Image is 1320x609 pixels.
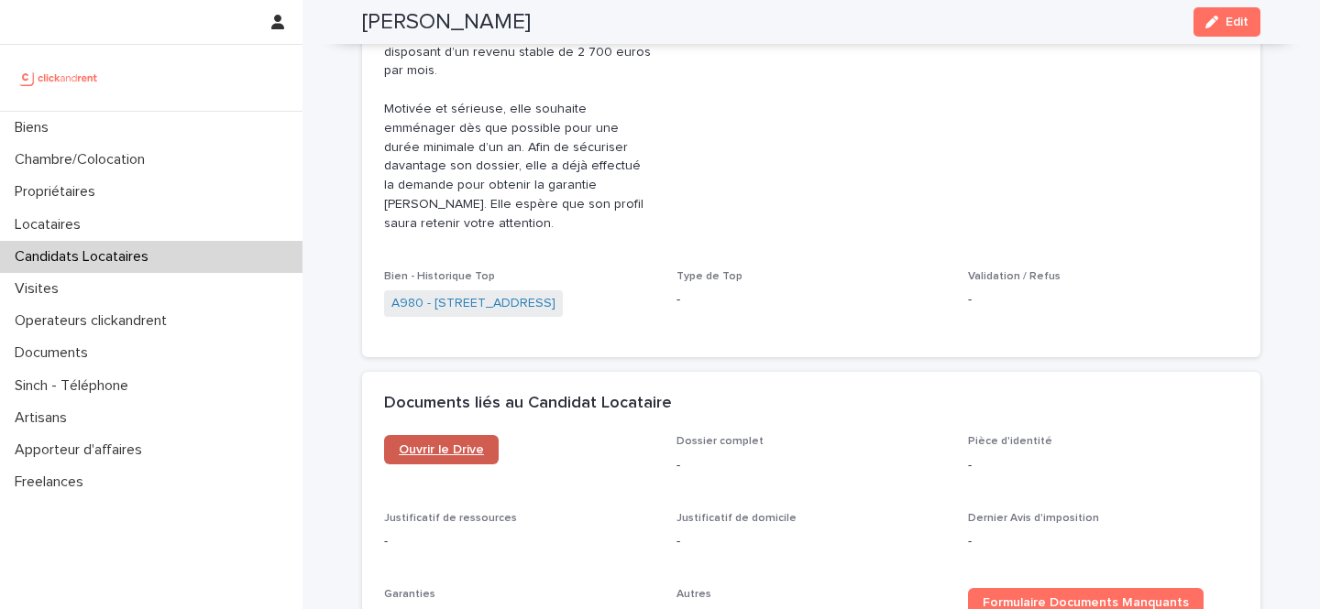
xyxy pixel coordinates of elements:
button: Edit [1193,7,1260,37]
p: Freelances [7,473,98,491]
p: Apporteur d'affaires [7,441,157,459]
span: Justificatif de domicile [676,513,797,524]
span: Edit [1226,16,1248,28]
span: Autres [676,589,711,600]
span: Dernier Avis d'imposition [968,513,1099,524]
span: Type de Top [676,271,742,282]
a: A980 - [STREET_ADDRESS] [391,294,555,313]
p: Propriétaires [7,183,110,201]
p: - [676,290,947,310]
span: Justificatif de ressources [384,513,517,524]
p: - [968,532,1238,551]
span: Validation / Refus [968,271,1061,282]
span: Garanties [384,589,435,600]
p: Operateurs clickandrent [7,312,181,330]
h2: Documents liés au Candidat Locataire [384,394,672,414]
p: - [676,456,947,475]
p: Artisans [7,409,82,427]
a: Ouvrir le Drive [384,435,499,464]
p: Chambre/Colocation [7,151,159,169]
span: Ouvrir le Drive [399,443,484,456]
p: - [968,290,1238,310]
p: Documents [7,344,103,362]
p: Biens [7,119,63,136]
p: Visites [7,280,73,298]
span: Bien - Historique Top [384,271,495,282]
h2: [PERSON_NAME] [362,9,531,36]
img: UCB0brd3T0yccxBKYDjQ [15,60,104,96]
span: Pièce d'identité [968,436,1052,447]
span: Formulaire Documents Manquants [983,596,1189,609]
p: Sinch - Téléphone [7,377,143,395]
p: Candidats Locataires [7,248,163,266]
p: Locataires [7,216,95,234]
span: Dossier complet [676,436,764,447]
p: - [676,532,947,551]
p: - [384,532,654,551]
p: - [968,456,1238,475]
